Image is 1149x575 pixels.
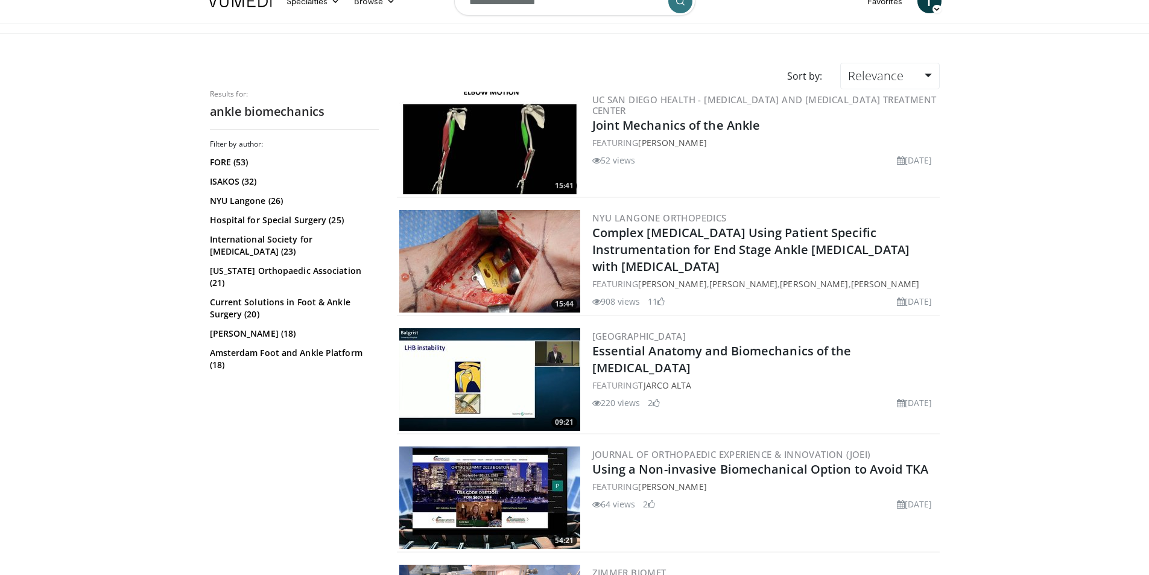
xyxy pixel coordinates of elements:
[210,89,379,99] p: Results for:
[210,296,376,320] a: Current Solutions in Foot & Ankle Surgery (20)
[638,380,691,391] a: Tjarco Alta
[851,278,919,290] a: [PERSON_NAME]
[897,396,932,409] li: [DATE]
[592,480,937,493] div: FEATURING
[592,154,636,167] li: 52 views
[780,278,848,290] a: [PERSON_NAME]
[551,417,577,428] span: 09:21
[210,347,376,371] a: Amsterdam Foot and Ankle Platform (18)
[399,92,580,194] a: 15:41
[551,180,577,191] span: 15:41
[210,265,376,289] a: [US_STATE] Orthopaedic Association (21)
[897,295,932,308] li: [DATE]
[210,139,379,149] h3: Filter by author:
[210,156,376,168] a: FORE (53)
[210,214,376,226] a: Hospital for Special Surgery (25)
[592,295,641,308] li: 908 views
[592,498,636,510] li: 64 views
[592,448,871,460] a: Journal of Orthopaedic Experience & Innovation (JOEI)
[840,63,939,89] a: Relevance
[210,104,379,119] h2: ankle biomechanics
[210,233,376,258] a: International Society for [MEDICAL_DATA] (23)
[551,535,577,546] span: 54:21
[399,328,580,431] img: 3f2701ee-2484-4b00-b330-056aa5836ba8.300x170_q85_crop-smart_upscale.jpg
[638,137,706,148] a: [PERSON_NAME]
[399,446,580,549] a: 54:21
[592,224,910,275] a: Complex [MEDICAL_DATA] Using Patient Specific Instrumentation for End Stage Ankle [MEDICAL_DATA] ...
[897,498,932,510] li: [DATE]
[709,278,777,290] a: [PERSON_NAME]
[399,92,580,194] img: 1fe8d72c-b15c-4ead-9710-f7b1366b177a.300x170_q85_crop-smart_upscale.jpg
[592,212,727,224] a: NYU Langone Orthopedics
[897,154,932,167] li: [DATE]
[638,278,706,290] a: [PERSON_NAME]
[648,396,660,409] li: 2
[592,117,761,133] a: Joint Mechanics of the Ankle
[592,461,928,477] a: Using a Non-invasive Biomechanical Option to Avoid TKA
[592,94,937,116] a: UC San Diego Health - [MEDICAL_DATA] and [MEDICAL_DATA] Treatment Center
[592,343,852,376] a: Essential Anatomy and Biomechanics of the [MEDICAL_DATA]
[551,299,577,310] span: 15:44
[592,379,937,392] div: FEATURING
[592,278,937,290] div: FEATURING , , ,
[638,481,706,492] a: [PERSON_NAME]
[210,328,376,340] a: [PERSON_NAME] (18)
[848,68,904,84] span: Relevance
[210,195,376,207] a: NYU Langone (26)
[399,210,580,313] img: 425bea52-8f9b-4168-b99e-0222a5a7fc54.jpg.300x170_q85_crop-smart_upscale.jpg
[778,63,831,89] div: Sort by:
[592,396,641,409] li: 220 views
[399,446,580,549] img: 23a47673-8a05-4e75-8b17-835f0be8ec3f.300x170_q85_crop-smart_upscale.jpg
[210,176,376,188] a: ISAKOS (32)
[592,330,686,342] a: [GEOGRAPHIC_DATA]
[643,498,655,510] li: 2
[399,210,580,313] a: 15:44
[592,136,937,149] div: FEATURING
[648,295,665,308] li: 11
[399,328,580,431] a: 09:21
